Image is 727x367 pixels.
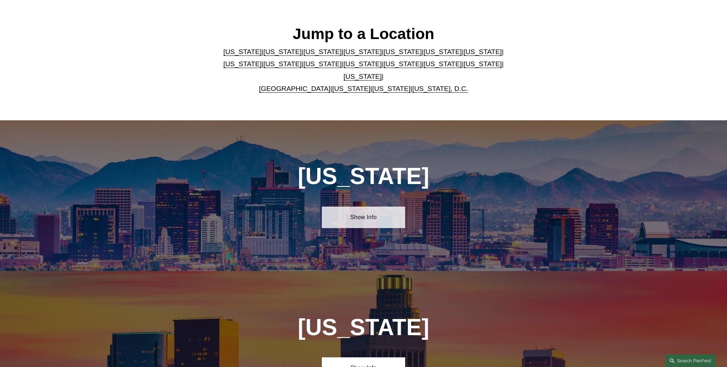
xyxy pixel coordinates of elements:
a: Search this site [665,354,716,367]
a: [US_STATE] [383,48,422,55]
a: [US_STATE] [423,60,462,68]
a: [US_STATE] [383,60,422,68]
a: [GEOGRAPHIC_DATA] [259,85,330,92]
a: [US_STATE] [304,60,342,68]
a: [US_STATE] [332,85,370,92]
a: [US_STATE] [304,48,342,55]
a: [US_STATE] [223,60,262,68]
a: [US_STATE] [264,48,302,55]
a: [US_STATE] [372,85,411,92]
a: [US_STATE] [344,60,382,68]
h1: [US_STATE] [259,163,468,189]
a: [US_STATE] [423,48,462,55]
h2: Jump to a Location [217,24,510,43]
h1: [US_STATE] [259,314,468,341]
a: [US_STATE] [463,60,502,68]
a: [US_STATE] [264,60,302,68]
a: [US_STATE], D.C. [412,85,468,92]
a: [US_STATE] [223,48,262,55]
a: [US_STATE] [344,48,382,55]
a: Show Info [322,207,405,228]
a: [US_STATE] [344,73,382,80]
p: | | | | | | | | | | | | | | | | | | [217,46,510,95]
a: [US_STATE] [463,48,502,55]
